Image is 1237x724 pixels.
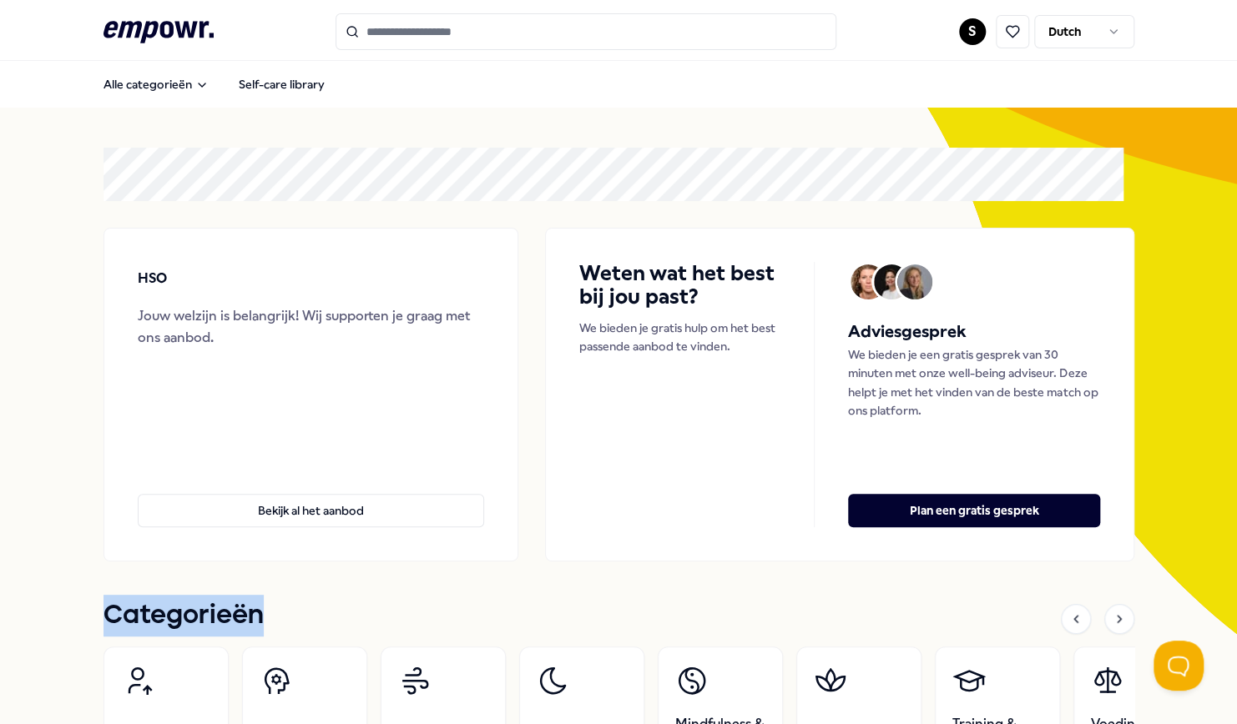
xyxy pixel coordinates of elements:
button: Alle categorieën [90,68,222,101]
iframe: Help Scout Beacon - Open [1154,641,1204,691]
button: Bekijk al het aanbod [138,494,485,527]
input: Search for products, categories or subcategories [336,13,836,50]
a: Self-care library [225,68,338,101]
h1: Categorieën [104,595,264,636]
nav: Main [90,68,338,101]
img: Avatar [874,264,909,299]
h4: Weten wat het best bij jou past? [579,262,780,309]
h5: Adviesgesprek [848,319,1099,345]
p: HSO [138,268,167,289]
button: Plan een gratis gesprek [848,494,1099,527]
a: Bekijk al het aanbod [138,467,485,527]
img: Avatar [851,264,886,299]
p: We bieden je gratis hulp om het best passende aanbod te vinden. [579,319,780,356]
p: We bieden je een gratis gesprek van 30 minuten met onze well-being adviseur. Deze helpt je met he... [848,345,1099,420]
img: Avatar [897,264,932,299]
button: S [959,18,986,45]
div: Jouw welzijn is belangrijk! Wij supporten je graag met ons aanbod. [138,305,485,348]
